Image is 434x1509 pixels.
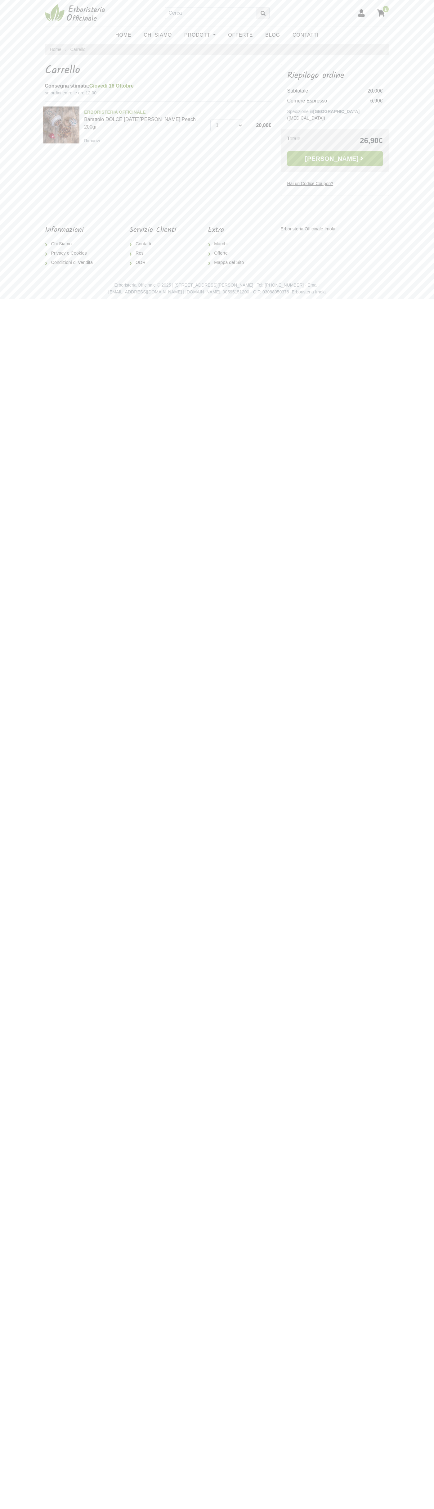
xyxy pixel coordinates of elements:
[45,44,389,55] nav: breadcrumb
[70,47,86,52] a: Carrello
[322,135,383,146] td: 26,90€
[222,29,259,41] a: OFFERTE
[165,7,257,19] input: Cerca
[108,283,326,294] small: Erboristeria Officinale © 2025 | [STREET_ADDRESS][PERSON_NAME] | Tel: [PHONE_NUMBER] - Email: [EM...
[45,90,271,96] small: se ordini entro le ore 12:00
[287,96,358,106] td: Corriere Espresso
[208,226,249,235] h5: Extra
[45,239,98,249] a: Chi Siamo
[109,29,137,41] a: Home
[45,82,271,90] div: Consegna stimata:
[129,239,176,249] a: Contatti
[208,249,249,258] a: Offerte
[45,64,271,77] h1: Carrello
[287,135,322,146] td: Totale
[45,226,98,235] h5: Informazioni
[292,289,326,294] a: Erboristeria Imola
[43,106,80,143] img: Barattolo DOLCE NATALE Linnea Peach _ 200gr
[84,137,102,144] a: Rimuovi
[208,239,249,249] a: Marchi
[287,151,383,166] a: [PERSON_NAME]
[382,5,389,13] span: 1
[287,116,325,120] a: ([MEDICAL_DATA])
[374,5,389,21] a: 1
[358,96,383,106] td: 6,90€
[256,123,271,128] span: 20,00€
[259,29,286,41] a: Blog
[84,109,206,129] a: ERBORISTERIA OFFICINALEBarattolo DOLCE [DATE][PERSON_NAME] Peach _ 200gr
[84,109,206,116] span: ERBORISTERIA OFFICINALE
[287,86,358,96] td: Subtotale
[287,180,333,187] label: Hai un Codice Coupon?
[280,226,335,231] a: Erboristeria Officinale Imola
[137,29,178,41] a: Chi Siamo
[45,4,107,22] img: Erboristeria Officinale
[287,70,383,81] h3: Riepilogo ordine
[129,258,176,267] a: ODR
[129,226,176,235] h5: Servizio Clienti
[89,83,134,88] span: Giovedì 16 Ottobre
[45,249,98,258] a: Privacy e Cookies
[178,29,222,41] a: Prodotti
[129,249,176,258] a: Resi
[286,29,325,41] a: Contatti
[287,181,333,186] u: Hai un Codice Coupon?
[50,46,61,53] a: Home
[313,109,360,114] b: [GEOGRAPHIC_DATA]
[45,258,98,267] a: Condizioni di Vendita
[84,138,100,143] small: Rimuovi
[208,258,249,267] a: Mappa del Sito
[358,86,383,96] td: 20,00€
[287,108,383,121] p: Spedizione in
